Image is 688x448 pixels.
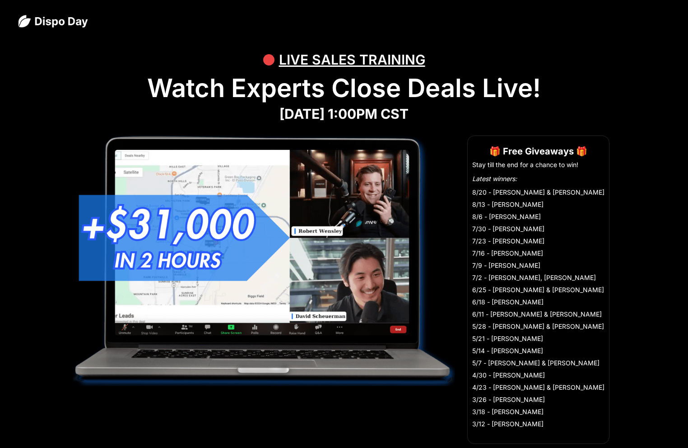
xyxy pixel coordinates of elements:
[472,186,604,430] li: 8/20 - [PERSON_NAME] & [PERSON_NAME] 8/13 - [PERSON_NAME] 8/6 - [PERSON_NAME] 7/30 - [PERSON_NAME...
[472,175,517,182] em: Latest winners:
[18,73,670,103] h1: Watch Experts Close Deals Live!
[472,160,604,169] li: Stay till the end for a chance to win!
[279,106,409,122] strong: [DATE] 1:00PM CST
[279,46,425,73] div: LIVE SALES TRAINING
[489,146,587,157] strong: 🎁 Free Giveaways 🎁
